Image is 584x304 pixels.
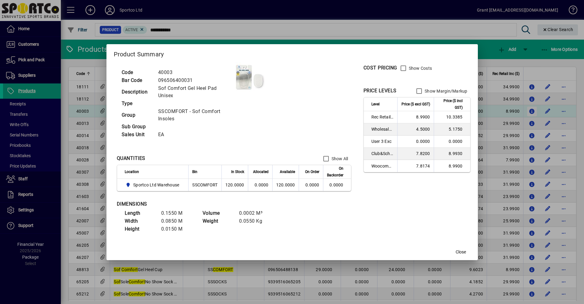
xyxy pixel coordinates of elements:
[117,155,145,162] div: QUANTITIES
[371,114,394,120] span: Rec Retail Inc
[451,247,471,258] button: Close
[119,123,155,131] td: Sub Group
[155,131,235,139] td: EA
[305,182,319,187] span: 0.0000
[323,179,351,191] td: 0.0000
[434,136,470,148] td: 0.0000
[133,182,179,188] span: Sportco Ltd Warehouse
[397,160,434,172] td: 7.8174
[434,148,470,160] td: 8.9930
[122,225,158,233] td: Height
[253,168,269,175] span: Allocated
[188,179,221,191] td: SSCOMFORT
[155,69,235,76] td: 40003
[371,150,394,157] span: Club&School Exc
[155,76,235,84] td: 096506400031
[119,131,155,139] td: Sales Unit
[200,209,236,217] td: Volume
[401,101,430,108] span: Price ($ excl GST)
[236,217,273,225] td: 0.0550 Kg
[119,100,155,108] td: Type
[327,165,343,179] span: On Backorder
[192,168,197,175] span: Bin
[117,200,269,208] div: DIMENSIONS
[122,209,158,217] td: Length
[371,138,394,144] span: User 3 Exc
[371,163,394,169] span: Woocommerce Retail
[434,111,470,123] td: 10.3385
[363,87,397,94] div: PRICE LEVELS
[371,101,380,108] span: Level
[231,168,244,175] span: In Stock
[434,123,470,136] td: 5.1750
[119,108,155,123] td: Group
[158,225,195,233] td: 0.0150 M
[119,84,155,100] td: Description
[423,88,468,94] label: Show Margin/Markup
[456,249,466,255] span: Close
[248,179,272,191] td: 0.0000
[397,123,434,136] td: 4.5000
[200,217,236,225] td: Weight
[434,160,470,172] td: 8.9900
[158,217,195,225] td: 0.0850 M
[119,69,155,76] td: Code
[125,168,139,175] span: Location
[397,148,434,160] td: 7.8200
[122,217,158,225] td: Width
[106,44,478,62] h2: Product Summary
[155,108,235,123] td: SSCOMFORT - Sof Comfort Insoles
[119,76,155,84] td: Bar Code
[330,156,348,162] label: Show All
[397,136,434,148] td: 0.0000
[371,126,394,132] span: Wholesale Exc
[125,181,182,189] span: Sportco Ltd Warehouse
[155,84,235,100] td: Sof Comfort Gel Heel Pad Unisex
[280,168,295,175] span: Available
[397,111,434,123] td: 8.9900
[438,97,463,111] span: Price ($ incl GST)
[305,168,319,175] span: On Order
[408,65,432,71] label: Show Costs
[158,209,195,217] td: 0.1550 M
[272,179,299,191] td: 120.0000
[236,209,273,217] td: 0.0002 M³
[363,64,397,72] div: COST PRICING
[221,179,248,191] td: 120.0000
[235,62,266,93] img: contain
